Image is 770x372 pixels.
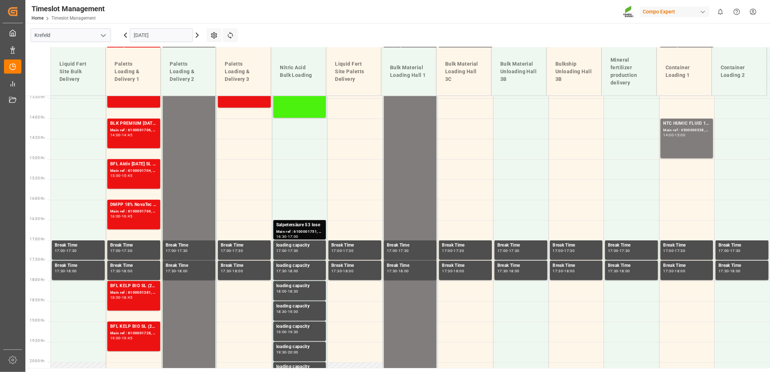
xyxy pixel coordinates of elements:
div: - [121,174,122,177]
div: Main ref : 4500000538, 2000000442 [663,127,711,133]
div: 17:00 [553,249,563,252]
div: 17:30 [730,249,741,252]
div: 17:30 [288,249,298,252]
div: - [231,249,232,252]
div: 17:30 [66,249,77,252]
div: Compo Expert [640,7,709,17]
div: - [176,249,177,252]
div: BFL Aktiv [DATE] SL 10L (x60) DEBFL Aktiv [DATE] SL 1000L IBC MTOBFL Aktiv [DATE] SL 200L (x4) DE [110,161,157,168]
div: Bulkship Unloading Hall 3B [552,57,596,86]
div: 16:30 [276,235,287,238]
span: 15:30 Hr [30,176,45,180]
div: 17:00 [387,249,397,252]
span: 13:30 Hr [30,95,45,99]
div: 17:30 [620,249,630,252]
div: Liquid Fert Site Paletts Delivery [332,57,375,86]
div: Break Time [55,242,102,249]
div: - [674,133,675,137]
div: Bulk Material Unloading Hall 3B [497,57,541,86]
div: - [618,269,620,273]
div: - [287,310,288,313]
div: Break Time [608,262,655,269]
div: 17:00 [221,249,231,252]
div: 17:00 [55,249,65,252]
div: Liquid Fert Site Bulk Delivery [57,57,100,86]
div: Container Loading 1 [663,61,706,82]
div: Break Time [110,242,157,249]
span: 19:00 Hr [30,318,45,322]
input: DD.MM.YYYY [130,28,193,42]
div: 19:30 [288,330,298,334]
div: 17:30 [122,249,132,252]
input: Type to search/select [30,28,111,42]
div: Break Time [442,262,489,269]
div: 18:00 [730,269,741,273]
div: - [65,249,66,252]
div: 14:00 [110,133,121,137]
button: Help Center [729,4,745,20]
div: 18:00 [675,269,686,273]
div: NTC HUMIC FLUID 16-2-2 900L IBC [663,120,711,127]
div: 17:00 [166,249,176,252]
div: 19:30 [276,351,287,354]
div: 17:30 [608,269,618,273]
div: Break Time [221,262,268,269]
div: 15:00 [675,133,686,137]
div: Break Time [553,242,600,249]
div: Main ref : 6100001751, 2000001455 [276,229,323,235]
div: Break Time [608,242,655,249]
div: 17:00 [663,249,674,252]
div: 18:00 [288,269,298,273]
div: BFL KELP BIO SL (2024) 10L (x60) ES,PTBFL AKTIV [DATE] SL 10L (x60) ES,PTBFL MNZN PREMIUM SL 10L ... [110,282,157,290]
div: Main ref : 6100001728, 2000001407 [110,330,157,336]
div: 17:30 [232,249,243,252]
div: 15:00 [110,174,121,177]
div: Break Time [442,242,489,249]
div: 16:00 [110,215,121,218]
div: - [563,269,564,273]
div: DMPP 18% NovaTec gran 1100kg CON [110,201,157,208]
span: 18:30 Hr [30,298,45,302]
div: - [674,269,675,273]
div: Paletts Loading & Delivery 3 [222,57,265,86]
div: 17:30 [398,249,409,252]
div: Break Time [166,262,213,269]
span: 15:00 Hr [30,156,45,160]
button: show 0 new notifications [712,4,729,20]
button: open menu [98,30,108,41]
div: 17:30 [564,249,575,252]
div: - [397,269,398,273]
div: 18:00 [110,296,121,299]
div: loading capacity [276,364,323,371]
div: Salpetersäure 53 lose [276,222,323,229]
div: 17:00 [442,249,452,252]
div: Bulk Material Loading Hall 3C [442,57,485,86]
span: 18:00 Hr [30,278,45,282]
div: BLK PREMIUM [DATE] 25kg(x40)D,EN,PL,FNLEST TE-MAX 11-48 20kg (x45) D,EN,PL,FRFLO T PERM [DATE] 25... [110,120,157,127]
button: Compo Expert [640,5,712,18]
div: - [397,249,398,252]
div: - [121,249,122,252]
div: Container Loading 2 [718,61,761,82]
div: - [287,249,288,252]
div: - [452,249,454,252]
div: Break Time [719,262,766,269]
div: 17:30 [442,269,452,273]
span: 19:30 Hr [30,339,45,343]
div: 17:30 [663,269,674,273]
div: 17:30 [110,269,121,273]
div: Break Time [110,262,157,269]
div: - [674,249,675,252]
div: 18:30 [276,310,287,313]
div: 19:00 [110,336,121,340]
div: 17:30 [675,249,686,252]
div: loading capacity [276,242,323,249]
div: 17:00 [110,249,121,252]
div: 17:30 [166,269,176,273]
span: 16:30 Hr [30,217,45,221]
div: Break Time [663,242,711,249]
div: - [287,290,288,293]
div: - [729,269,730,273]
div: - [121,296,122,299]
div: Nitric Acid Bulk Loading [277,61,320,82]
